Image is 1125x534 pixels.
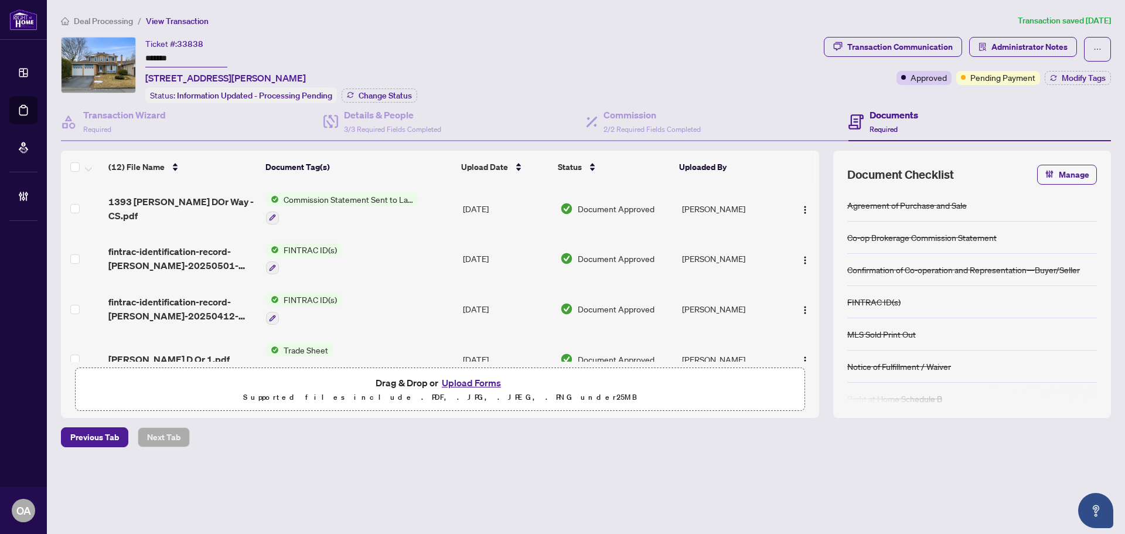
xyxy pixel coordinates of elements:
[969,37,1077,57] button: Administrator Notes
[558,161,582,174] span: Status
[108,295,257,323] span: fintrac-identification-record-[PERSON_NAME]-20250412-183411.pdf
[266,293,279,306] img: Status Icon
[824,37,962,57] button: Transaction Communication
[266,293,342,325] button: Status IconFINTRAC ID(s)
[677,234,785,284] td: [PERSON_NAME]
[578,252,654,265] span: Document Approved
[1062,74,1106,82] span: Modify Tags
[677,183,785,234] td: [PERSON_NAME]
[604,108,701,122] h4: Commission
[1059,165,1089,184] span: Manage
[847,38,953,56] div: Transaction Communication
[108,244,257,273] span: fintrac-identification-record-[PERSON_NAME]-20250501-095111.pdf
[438,375,504,390] button: Upload Forms
[70,428,119,447] span: Previous Tab
[578,202,654,215] span: Document Approved
[376,375,504,390] span: Drag & Drop or
[461,161,508,174] span: Upload Date
[1037,165,1097,185] button: Manage
[266,193,418,225] button: Status IconCommission Statement Sent to Lawyer
[342,89,417,103] button: Change Status
[796,300,814,318] button: Logo
[560,302,573,315] img: Document Status
[76,368,804,411] span: Drag & Drop orUpload FormsSupported files include .PDF, .JPG, .JPEG, .PNG under25MB
[847,166,954,183] span: Document Checklist
[145,71,306,85] span: [STREET_ADDRESS][PERSON_NAME]
[279,293,342,306] span: FINTRAC ID(s)
[800,205,810,215] img: Logo
[847,360,951,373] div: Notice of Fulfillment / Waiver
[800,356,810,365] img: Logo
[266,243,279,256] img: Status Icon
[9,9,37,30] img: logo
[870,125,898,134] span: Required
[108,352,230,366] span: [PERSON_NAME] D Or 1.pdf
[344,125,441,134] span: 3/3 Required Fields Completed
[138,427,190,447] button: Next Tab
[108,161,165,174] span: (12) File Name
[108,195,257,223] span: 1393 [PERSON_NAME] DOr Way - CS.pdf
[458,234,555,284] td: [DATE]
[847,295,901,308] div: FINTRAC ID(s)
[104,151,261,183] th: (12) File Name
[677,334,785,385] td: [PERSON_NAME]
[796,350,814,369] button: Logo
[83,125,111,134] span: Required
[796,249,814,268] button: Logo
[674,151,781,183] th: Uploaded By
[83,108,166,122] h4: Transaction Wizard
[266,343,279,356] img: Status Icon
[359,91,412,100] span: Change Status
[458,284,555,334] td: [DATE]
[145,87,337,103] div: Status:
[266,343,333,375] button: Status IconTrade Sheet
[146,16,209,26] span: View Transaction
[970,71,1035,84] span: Pending Payment
[870,108,918,122] h4: Documents
[677,284,785,334] td: [PERSON_NAME]
[83,390,797,404] p: Supported files include .PDF, .JPG, .JPEG, .PNG under 25 MB
[560,252,573,265] img: Document Status
[578,302,654,315] span: Document Approved
[1045,71,1111,85] button: Modify Tags
[847,199,967,212] div: Agreement of Purchase and Sale
[1093,45,1102,53] span: ellipsis
[578,353,654,366] span: Document Approved
[177,39,203,49] span: 33838
[800,256,810,265] img: Logo
[279,193,418,206] span: Commission Statement Sent to Lawyer
[138,14,141,28] li: /
[1018,14,1111,28] article: Transaction saved [DATE]
[145,37,203,50] div: Ticket #:
[279,243,342,256] span: FINTRAC ID(s)
[991,38,1068,56] span: Administrator Notes
[847,328,916,341] div: MLS Sold Print Out
[279,343,333,356] span: Trade Sheet
[458,183,555,234] td: [DATE]
[1078,493,1113,528] button: Open asap
[604,125,701,134] span: 2/2 Required Fields Completed
[458,334,555,385] td: [DATE]
[847,263,1080,276] div: Confirmation of Co-operation and Representation—Buyer/Seller
[979,43,987,51] span: solution
[344,108,441,122] h4: Details & People
[847,231,997,244] div: Co-op Brokerage Commission Statement
[177,90,332,101] span: Information Updated - Processing Pending
[74,16,133,26] span: Deal Processing
[560,353,573,366] img: Document Status
[61,17,69,25] span: home
[553,151,674,183] th: Status
[266,243,342,275] button: Status IconFINTRAC ID(s)
[261,151,457,183] th: Document Tag(s)
[266,193,279,206] img: Status Icon
[911,71,947,84] span: Approved
[800,305,810,315] img: Logo
[62,38,135,93] img: IMG-X12079355_1.jpg
[456,151,553,183] th: Upload Date
[560,202,573,215] img: Document Status
[61,427,128,447] button: Previous Tab
[16,502,31,519] span: OA
[796,199,814,218] button: Logo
